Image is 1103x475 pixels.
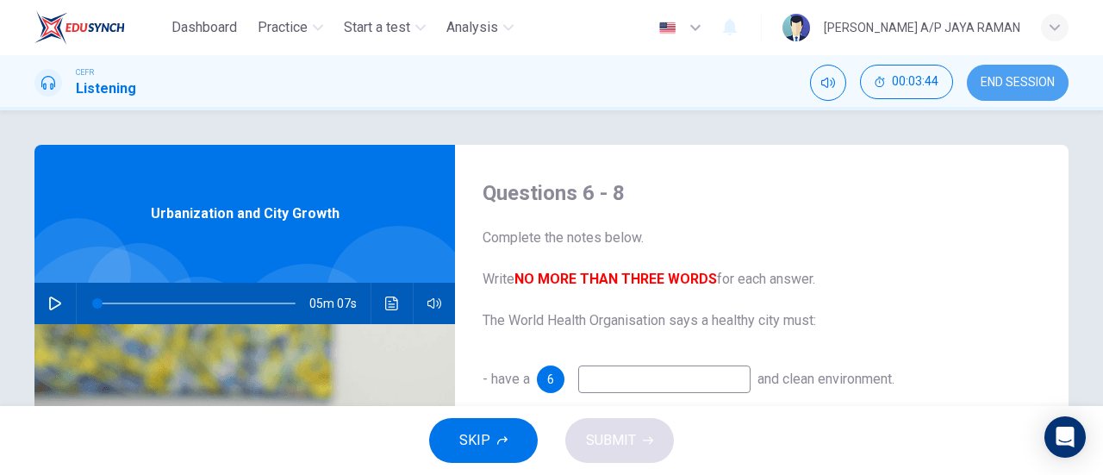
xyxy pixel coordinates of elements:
h4: Questions 6 - 8 [483,179,1041,207]
img: Profile picture [782,14,810,41]
span: Complete the notes below. Write for each answer. The World Health Organisation says a healthy cit... [483,228,1041,331]
span: CEFR [76,66,94,78]
span: 00:03:44 [892,75,938,89]
span: 6 [547,373,554,385]
button: Click to see the audio transcription [378,283,406,324]
span: and clean environment. [757,371,894,387]
img: EduSynch logo [34,10,125,45]
span: Urbanization and City Growth [151,203,340,224]
button: SKIP [429,418,538,463]
button: Analysis [439,12,520,43]
div: Mute [810,65,846,101]
button: Dashboard [165,12,244,43]
span: Dashboard [171,17,237,38]
h1: Listening [76,78,136,99]
div: [PERSON_NAME] A/P JAYA RAMAN [824,17,1020,38]
span: Practice [258,17,308,38]
button: Practice [251,12,330,43]
div: Hide [860,65,953,101]
button: END SESSION [967,65,1069,101]
span: SKIP [459,428,490,453]
button: 00:03:44 [860,65,953,99]
span: END SESSION [981,76,1055,90]
div: Open Intercom Messenger [1044,416,1086,458]
span: - have a [483,371,530,387]
img: en [657,22,678,34]
a: EduSynch logo [34,10,165,45]
span: Start a test [344,17,410,38]
b: NO MORE THAN THREE WORDS [514,271,717,287]
span: 05m 07s [309,283,371,324]
button: Start a test [337,12,433,43]
span: Analysis [446,17,498,38]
